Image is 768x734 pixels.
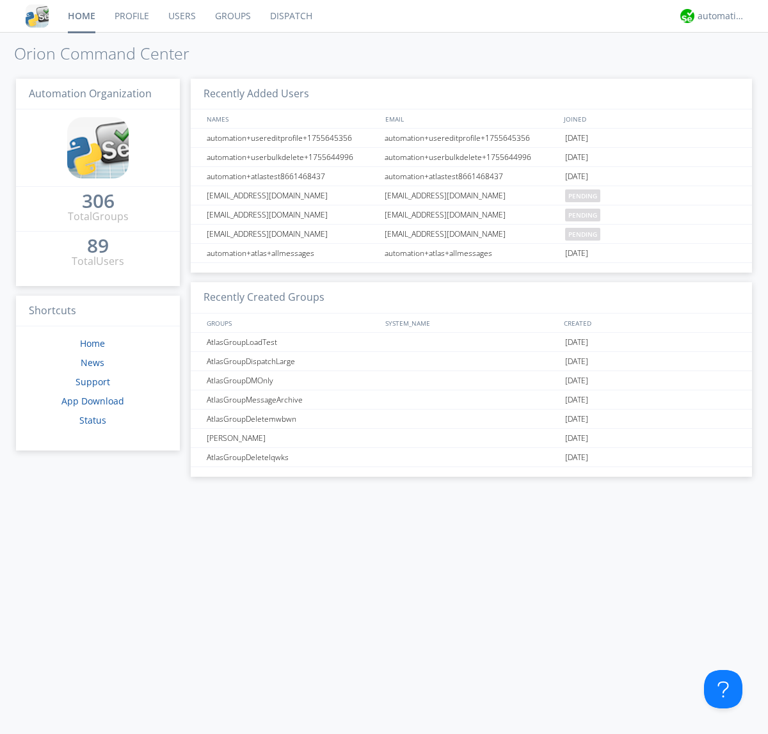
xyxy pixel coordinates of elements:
[565,410,588,429] span: [DATE]
[381,167,562,186] div: automation+atlastest8661468437
[561,109,740,128] div: JOINED
[381,186,562,205] div: [EMAIL_ADDRESS][DOMAIN_NAME]
[204,186,381,205] div: [EMAIL_ADDRESS][DOMAIN_NAME]
[191,390,752,410] a: AtlasGroupMessageArchive[DATE]
[565,352,588,371] span: [DATE]
[204,314,379,332] div: GROUPS
[565,371,588,390] span: [DATE]
[191,186,752,205] a: [EMAIL_ADDRESS][DOMAIN_NAME][EMAIL_ADDRESS][DOMAIN_NAME]pending
[79,414,106,426] a: Status
[565,167,588,186] span: [DATE]
[204,333,381,351] div: AtlasGroupLoadTest
[565,244,588,263] span: [DATE]
[191,333,752,352] a: AtlasGroupLoadTest[DATE]
[204,429,381,447] div: [PERSON_NAME]
[191,205,752,225] a: [EMAIL_ADDRESS][DOMAIN_NAME][EMAIL_ADDRESS][DOMAIN_NAME]pending
[26,4,49,28] img: cddb5a64eb264b2086981ab96f4c1ba7
[204,148,381,166] div: automation+userbulkdelete+1755644996
[204,371,381,390] div: AtlasGroupDMOnly
[565,429,588,448] span: [DATE]
[191,129,752,148] a: automation+usereditprofile+1755645356automation+usereditprofile+1755645356[DATE]
[191,148,752,167] a: automation+userbulkdelete+1755644996automation+userbulkdelete+1755644996[DATE]
[80,337,105,349] a: Home
[191,167,752,186] a: automation+atlastest8661468437automation+atlastest8661468437[DATE]
[204,167,381,186] div: automation+atlastest8661468437
[565,333,588,352] span: [DATE]
[381,205,562,224] div: [EMAIL_ADDRESS][DOMAIN_NAME]
[381,148,562,166] div: automation+userbulkdelete+1755644996
[704,670,742,708] iframe: Toggle Customer Support
[698,10,746,22] div: automation+atlas
[381,225,562,243] div: [EMAIL_ADDRESS][DOMAIN_NAME]
[204,448,381,467] div: AtlasGroupDeletelqwks
[191,225,752,244] a: [EMAIL_ADDRESS][DOMAIN_NAME][EMAIL_ADDRESS][DOMAIN_NAME]pending
[191,79,752,110] h3: Recently Added Users
[191,282,752,314] h3: Recently Created Groups
[204,109,379,128] div: NAMES
[191,410,752,429] a: AtlasGroupDeletemwbwn[DATE]
[191,448,752,467] a: AtlasGroupDeletelqwks[DATE]
[565,448,588,467] span: [DATE]
[87,239,109,254] a: 89
[72,254,124,269] div: Total Users
[565,390,588,410] span: [DATE]
[565,129,588,148] span: [DATE]
[67,117,129,179] img: cddb5a64eb264b2086981ab96f4c1ba7
[680,9,694,23] img: d2d01cd9b4174d08988066c6d424eccd
[204,352,381,371] div: AtlasGroupDispatchLarge
[381,244,562,262] div: automation+atlas+allmessages
[204,129,381,147] div: automation+usereditprofile+1755645356
[204,205,381,224] div: [EMAIL_ADDRESS][DOMAIN_NAME]
[191,352,752,371] a: AtlasGroupDispatchLarge[DATE]
[565,209,600,221] span: pending
[561,314,740,332] div: CREATED
[191,371,752,390] a: AtlasGroupDMOnly[DATE]
[565,148,588,167] span: [DATE]
[204,410,381,428] div: AtlasGroupDeletemwbwn
[204,225,381,243] div: [EMAIL_ADDRESS][DOMAIN_NAME]
[381,129,562,147] div: automation+usereditprofile+1755645356
[191,244,752,263] a: automation+atlas+allmessagesautomation+atlas+allmessages[DATE]
[565,228,600,241] span: pending
[16,296,180,327] h3: Shortcuts
[87,239,109,252] div: 89
[82,195,115,209] a: 306
[191,429,752,448] a: [PERSON_NAME][DATE]
[565,189,600,202] span: pending
[204,390,381,409] div: AtlasGroupMessageArchive
[382,314,561,332] div: SYSTEM_NAME
[29,86,152,100] span: Automation Organization
[82,195,115,207] div: 306
[76,376,110,388] a: Support
[61,395,124,407] a: App Download
[68,209,129,224] div: Total Groups
[204,244,381,262] div: automation+atlas+allmessages
[382,109,561,128] div: EMAIL
[81,356,104,369] a: News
